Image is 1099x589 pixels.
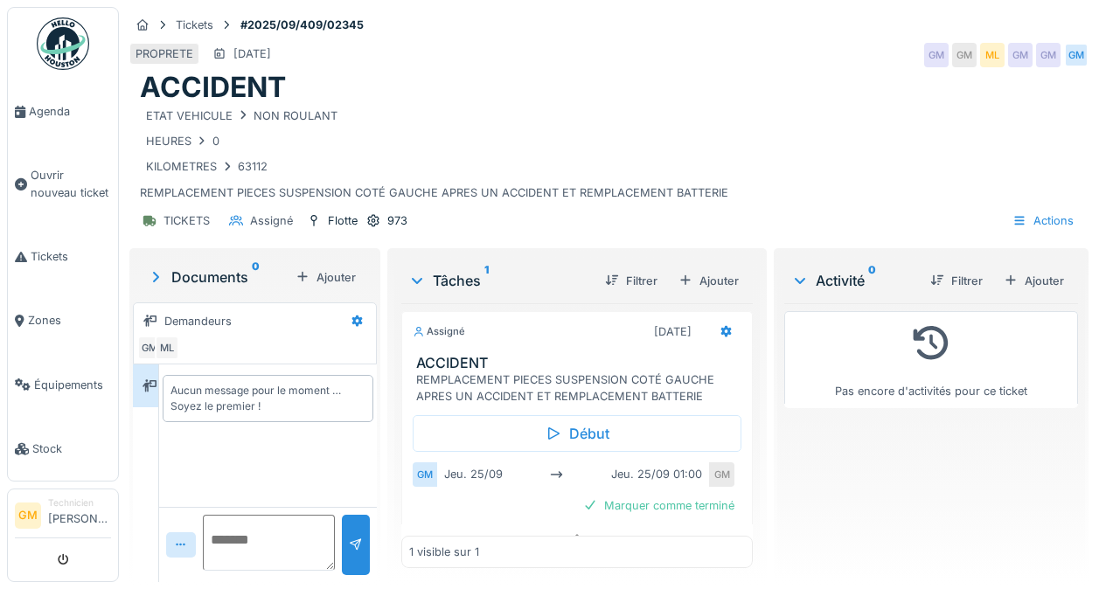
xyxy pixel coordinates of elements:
div: Marquer comme terminé [576,494,741,517]
div: GM [952,43,977,67]
div: Filtrer [598,269,664,293]
div: 1 visible sur 1 [409,544,479,560]
div: Tickets [176,17,213,33]
h1: ACCIDENT [140,71,286,104]
div: [DATE] [654,323,692,340]
span: Agenda [29,103,111,120]
div: GM [413,462,437,486]
div: GM [1036,43,1061,67]
div: Demandeurs [164,313,232,329]
div: Tâches [408,270,591,291]
div: ETAT VEHICULE NON ROULANT [146,107,337,124]
div: Début [413,415,741,452]
a: GM Technicien[PERSON_NAME] [15,496,111,538]
div: ML [155,336,179,360]
a: Tickets [8,225,118,288]
div: PROPRETE [136,45,193,62]
span: Ouvrir nouveau ticket [31,167,111,200]
div: [DATE] [233,45,271,62]
a: Ouvrir nouveau ticket [8,143,118,225]
span: Équipements [34,377,111,393]
sup: 0 [252,267,260,288]
a: Stock [8,417,118,481]
span: Tickets [31,248,111,265]
div: GM [1064,43,1089,67]
div: Ajouter [997,269,1071,293]
span: Stock [32,440,111,457]
div: REMPLACEMENT PIECES SUSPENSION COTÉ GAUCHE APRES UN ACCIDENT ET REMPLACEMENT BATTERIE [416,371,745,405]
div: Pas encore d'activités pour ce ticket [796,319,1067,400]
div: Assigné [250,212,293,229]
div: Ajouter [671,269,746,293]
div: GM [137,336,162,360]
div: ML [980,43,1005,67]
sup: 0 [868,270,876,291]
img: Badge_color-CXgf-gQk.svg [37,17,89,70]
a: Zones [8,288,118,352]
li: [PERSON_NAME] [48,496,111,534]
div: Flotte [328,212,358,229]
div: GM [924,43,949,67]
strong: #2025/09/409/02345 [233,17,371,33]
div: 973 [387,212,407,229]
div: Documents [147,267,289,288]
div: REMPLACEMENT PIECES SUSPENSION COTÉ GAUCHE APRES UN ACCIDENT ET REMPLACEMENT BATTERIE [140,105,1078,202]
div: Activité [791,270,916,291]
div: Assigné [413,324,465,339]
div: Actions [1005,208,1082,233]
h3: ACCIDENT [416,355,745,371]
div: Filtrer [923,269,990,293]
a: Agenda [8,80,118,143]
div: Technicien [48,496,111,509]
span: Zones [28,312,111,329]
div: KILOMETRES 63112 [146,158,268,175]
div: Aucun message pour le moment … Soyez le premier ! [170,383,365,414]
sup: 1 [484,270,489,291]
div: HEURES 0 [146,133,219,149]
a: Équipements [8,353,118,417]
div: TICKETS [163,212,210,229]
div: jeu. 25/09 jeu. 25/09 01:00 [437,462,710,486]
div: Ajouter [289,266,363,289]
div: GM [1008,43,1033,67]
li: GM [15,502,41,529]
div: GM [710,462,734,486]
